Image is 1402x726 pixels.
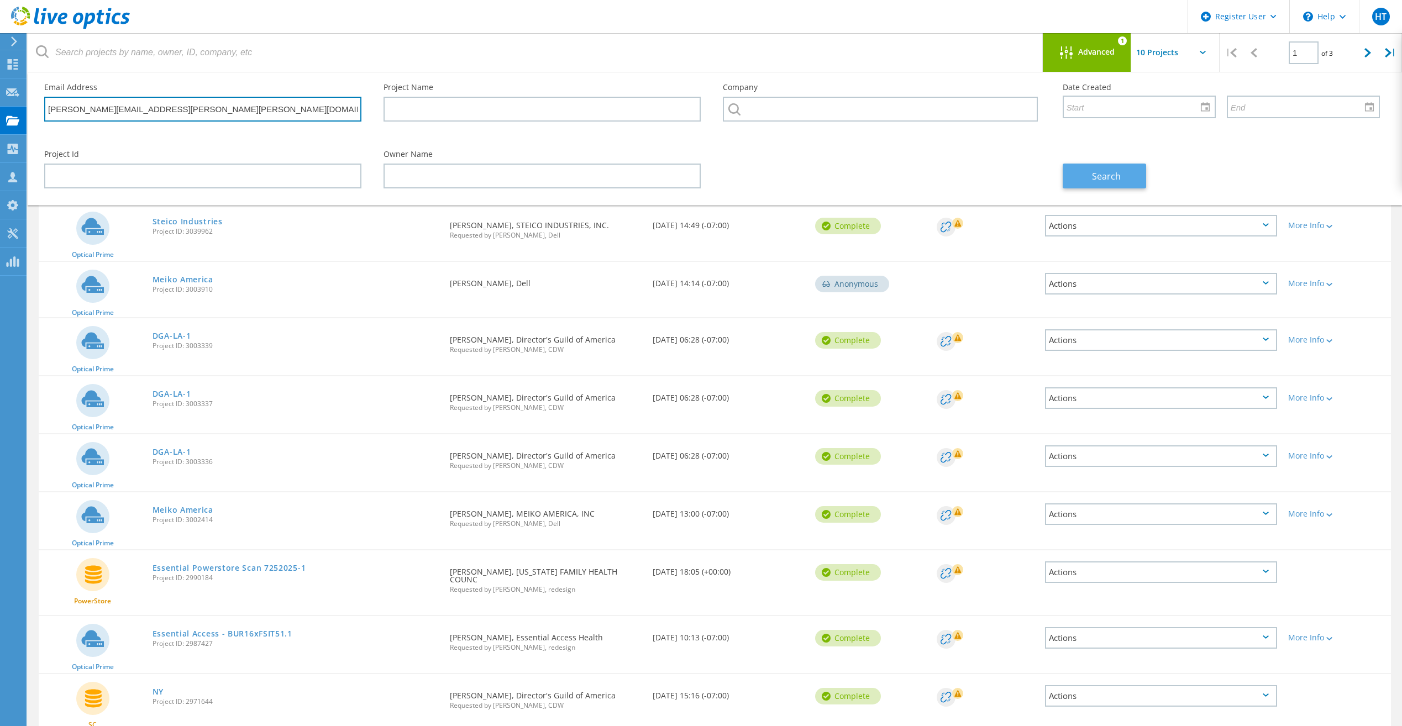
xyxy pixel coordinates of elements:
div: [DATE] 14:14 (-07:00) [647,262,810,298]
a: Steico Industries [153,218,223,225]
span: Project ID: 3002414 [153,517,439,523]
a: DGA-LA-1 [153,332,191,340]
div: [PERSON_NAME], MEIKO AMERICA, INC [444,492,647,538]
div: Complete [815,630,881,646]
span: Project ID: 3003910 [153,286,439,293]
a: Meiko America [153,506,213,514]
div: [PERSON_NAME], Director's Guild of America [444,376,647,422]
span: of 3 [1321,49,1333,58]
div: Actions [1045,561,1277,583]
div: [PERSON_NAME], [US_STATE] FAMILY HEALTH COUNC [444,550,647,604]
label: Project Name [384,83,701,91]
div: [PERSON_NAME], Dell [444,262,647,298]
a: DGA-LA-1 [153,448,191,456]
div: Complete [815,332,881,349]
div: Actions [1045,387,1277,409]
span: Project ID: 3003339 [153,343,439,349]
span: Project ID: 3003337 [153,401,439,407]
div: Complete [815,564,881,581]
label: Company [723,83,1040,91]
button: Search [1063,164,1146,188]
div: Complete [815,688,881,704]
a: Essential Access - BUR16xFSIT51.1 [153,630,292,638]
span: Requested by [PERSON_NAME], CDW [450,462,642,469]
div: More Info [1288,452,1385,460]
span: Requested by [PERSON_NAME], redesign [450,586,642,593]
div: More Info [1288,394,1385,402]
div: [DATE] 15:16 (-07:00) [647,674,810,711]
div: Actions [1045,329,1277,351]
div: Actions [1045,215,1277,236]
div: Anonymous [815,276,889,292]
span: Project ID: 3039962 [153,228,439,235]
div: Complete [815,390,881,407]
div: [DATE] 10:13 (-07:00) [647,616,810,653]
span: Optical Prime [72,482,114,488]
div: Complete [815,448,881,465]
a: Live Optics Dashboard [11,23,130,31]
a: NY [153,688,164,696]
span: Optical Prime [72,251,114,258]
span: Requested by [PERSON_NAME], CDW [450,702,642,709]
a: Essential Powerstore Scan 7252025-1 [153,564,306,572]
div: [DATE] 13:00 (-07:00) [647,492,810,529]
div: [DATE] 14:49 (-07:00) [647,204,810,240]
div: [DATE] 18:05 (+00:00) [647,550,810,587]
label: Email Address [44,83,361,91]
div: | [1379,33,1402,72]
div: Actions [1045,685,1277,707]
span: Optical Prime [72,540,114,546]
div: More Info [1288,510,1385,518]
span: HT [1375,12,1387,21]
span: PowerStore [74,598,111,604]
span: Requested by [PERSON_NAME], CDW [450,346,642,353]
div: [DATE] 06:28 (-07:00) [647,434,810,471]
div: [DATE] 06:28 (-07:00) [647,376,810,413]
span: Optical Prime [72,366,114,372]
span: Optical Prime [72,424,114,430]
svg: \n [1303,12,1313,22]
label: Date Created [1063,83,1380,91]
div: Actions [1045,445,1277,467]
div: More Info [1288,634,1385,641]
div: [PERSON_NAME], Director's Guild of America [444,674,647,720]
span: Project ID: 2971644 [153,698,439,705]
input: Start [1064,96,1207,117]
div: More Info [1288,222,1385,229]
span: Project ID: 2987427 [153,640,439,647]
a: DGA-LA-1 [153,390,191,398]
div: [DATE] 06:28 (-07:00) [647,318,810,355]
span: Requested by [PERSON_NAME], redesign [450,644,642,651]
div: [PERSON_NAME], Director's Guild of America [444,434,647,480]
div: [PERSON_NAME], Director's Guild of America [444,318,647,364]
span: Project ID: 3003336 [153,459,439,465]
div: More Info [1288,336,1385,344]
span: Optical Prime [72,664,114,670]
a: Meiko America [153,276,213,283]
div: Complete [815,506,881,523]
div: Complete [815,218,881,234]
div: Actions [1045,273,1277,294]
div: | [1220,33,1242,72]
span: Project ID: 2990184 [153,575,439,581]
label: Project Id [44,150,361,158]
span: Requested by [PERSON_NAME], Dell [450,232,642,239]
div: Actions [1045,627,1277,649]
span: Search [1092,170,1121,182]
span: Requested by [PERSON_NAME], CDW [450,404,642,411]
input: Search projects by name, owner, ID, company, etc [28,33,1043,72]
label: Owner Name [384,150,701,158]
div: [PERSON_NAME], STEICO INDUSTRIES, INC. [444,204,647,250]
div: Actions [1045,503,1277,525]
input: End [1228,96,1371,117]
span: Advanced [1078,48,1115,56]
span: Requested by [PERSON_NAME], Dell [450,520,642,527]
span: Optical Prime [72,309,114,316]
div: [PERSON_NAME], Essential Access Health [444,616,647,662]
div: More Info [1288,280,1385,287]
